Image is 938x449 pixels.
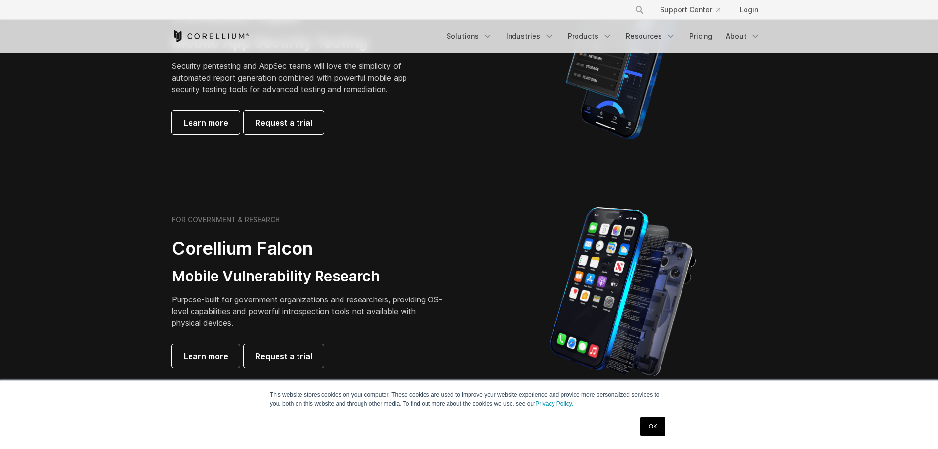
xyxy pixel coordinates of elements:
[683,27,718,45] a: Pricing
[270,390,668,408] p: This website stores cookies on your computer. These cookies are used to improve your website expe...
[172,344,240,368] a: Learn more
[172,30,250,42] a: Corellium Home
[441,27,498,45] a: Solutions
[720,27,766,45] a: About
[184,350,228,362] span: Learn more
[256,117,312,128] span: Request a trial
[562,27,618,45] a: Products
[549,206,696,377] img: iPhone model separated into the mechanics used to build the physical device.
[623,1,766,19] div: Navigation Menu
[640,417,665,436] a: OK
[244,111,324,134] a: Request a trial
[184,117,228,128] span: Learn more
[631,1,648,19] button: Search
[652,1,728,19] a: Support Center
[172,294,446,329] p: Purpose-built for government organizations and researchers, providing OS-level capabilities and p...
[172,215,280,224] h6: FOR GOVERNMENT & RESEARCH
[244,344,324,368] a: Request a trial
[535,400,573,407] a: Privacy Policy.
[172,111,240,134] a: Learn more
[172,60,422,95] p: Security pentesting and AppSec teams will love the simplicity of automated report generation comb...
[620,27,682,45] a: Resources
[441,27,766,45] div: Navigation Menu
[500,27,560,45] a: Industries
[172,267,446,286] h3: Mobile Vulnerability Research
[172,237,446,259] h2: Corellium Falcon
[732,1,766,19] a: Login
[256,350,312,362] span: Request a trial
